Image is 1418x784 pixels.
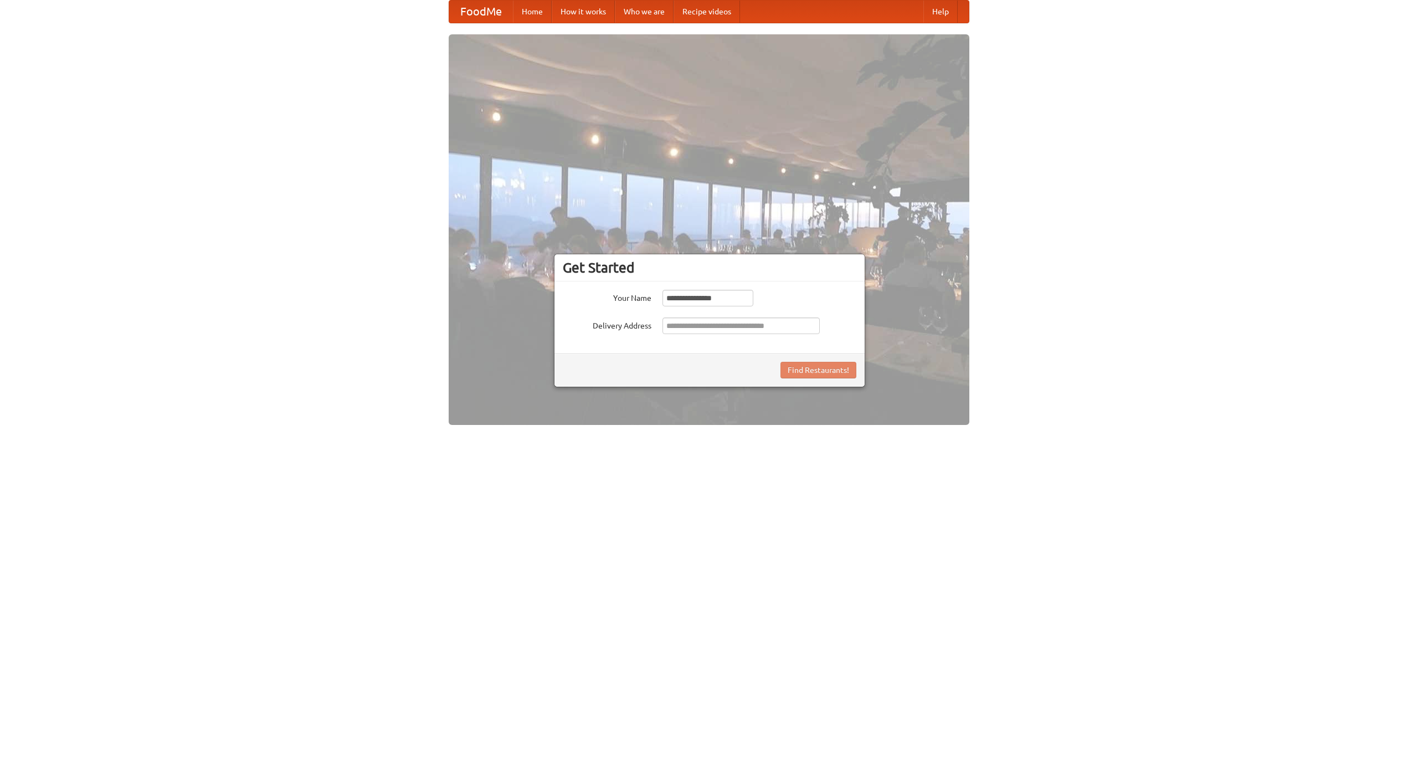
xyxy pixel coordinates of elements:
a: How it works [552,1,615,23]
a: Recipe videos [674,1,740,23]
a: Help [923,1,958,23]
label: Your Name [563,290,651,304]
h3: Get Started [563,259,856,276]
a: Home [513,1,552,23]
button: Find Restaurants! [780,362,856,378]
label: Delivery Address [563,317,651,331]
a: Who we are [615,1,674,23]
a: FoodMe [449,1,513,23]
